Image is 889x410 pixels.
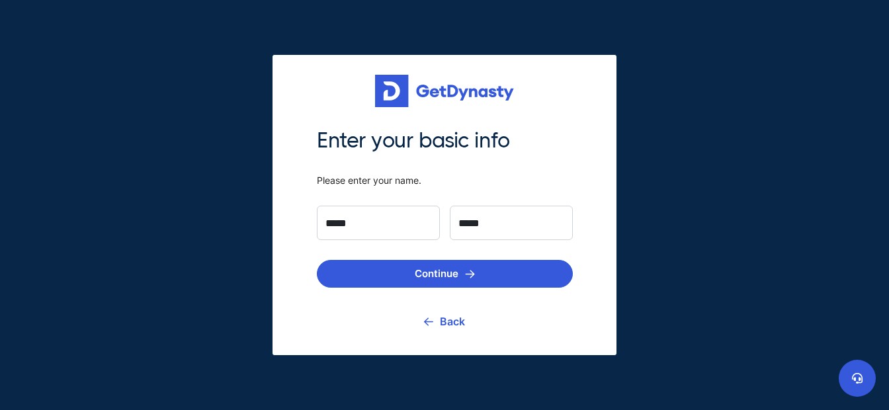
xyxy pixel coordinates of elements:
img: Get started for free with Dynasty Trust Company [375,75,514,108]
span: Please enter your name. [317,175,573,186]
a: Back [424,305,465,338]
img: go back icon [424,317,433,326]
span: Enter your basic info [317,127,573,155]
button: Continue [317,260,573,288]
